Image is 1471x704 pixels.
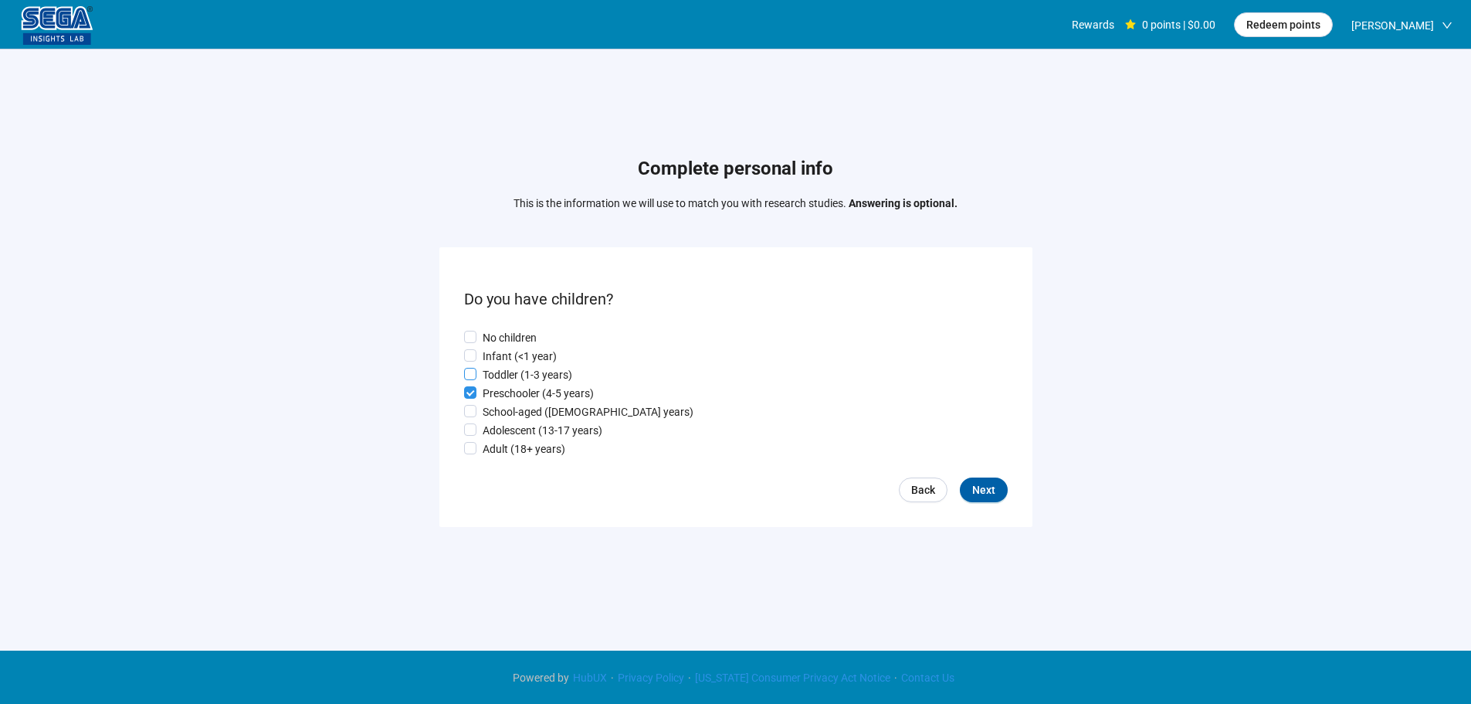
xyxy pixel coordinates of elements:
a: Contact Us [897,672,958,684]
a: [US_STATE] Consumer Privacy Act Notice [691,672,894,684]
p: This is the information we will use to match you with research studies. [513,195,958,212]
a: HubUX [569,672,611,684]
span: star [1125,19,1136,30]
a: Back [899,478,947,502]
p: Preschooler (4-5 years) [483,385,594,402]
p: Adolescent (13-17 years) [483,422,602,439]
a: Privacy Policy [614,672,688,684]
h1: Complete personal info [513,155,958,184]
span: down [1442,20,1452,31]
p: Toddler (1-3 years) [483,366,572,383]
p: Do you have children? [464,287,1008,311]
p: School-aged ([DEMOGRAPHIC_DATA] years) [483,403,693,420]
span: Powered by [513,672,569,684]
span: Back [911,481,935,498]
span: [PERSON_NAME] [1351,1,1434,50]
span: Next [972,481,995,498]
strong: Answering is optional. [849,197,958,209]
button: Redeem points [1234,12,1333,37]
p: No children [483,329,537,346]
span: Redeem points [1246,16,1320,33]
div: · · · [513,669,958,686]
p: Infant (<1 year) [483,348,557,365]
p: Adult (18+ years) [483,440,565,457]
button: Next [960,478,1008,502]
